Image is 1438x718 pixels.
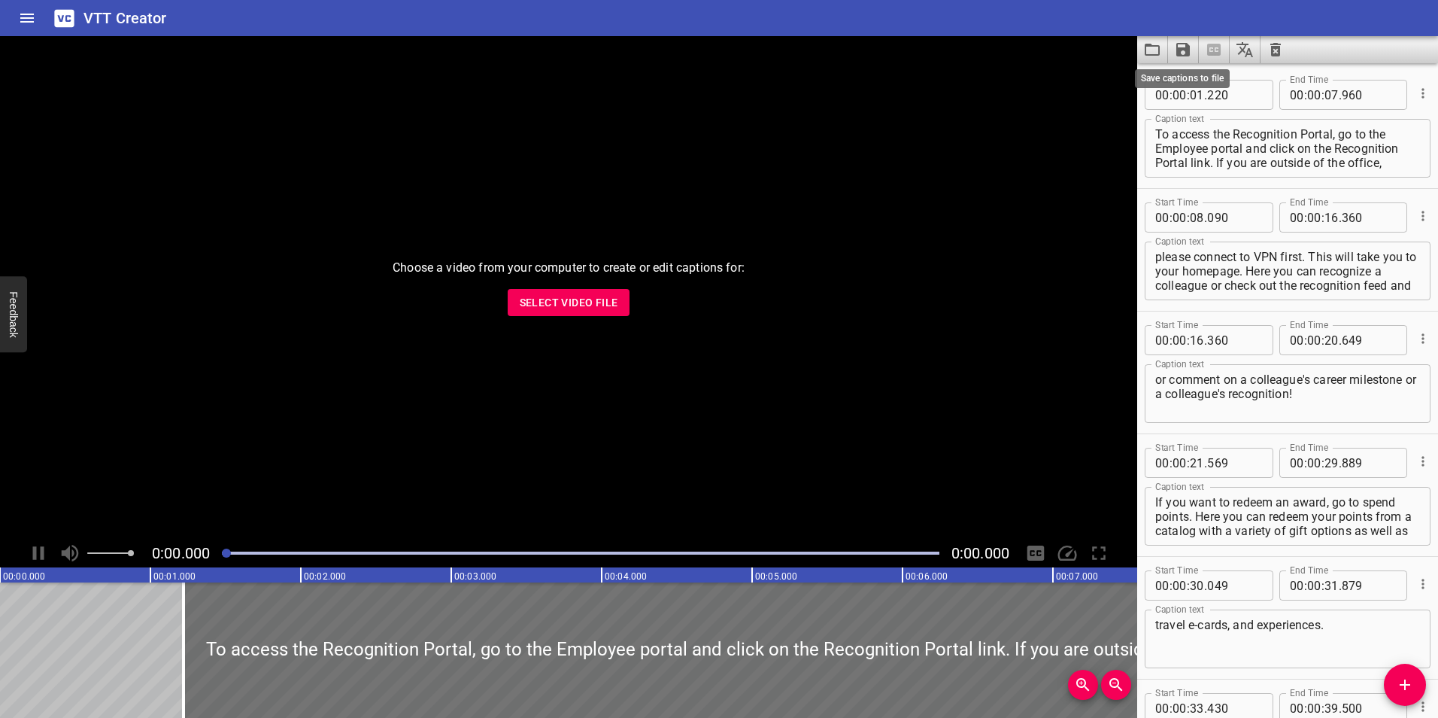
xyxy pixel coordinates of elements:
[1190,448,1204,478] input: 21
[1321,448,1324,478] span: :
[1155,250,1420,293] textarea: please connect to VPN first. This will take you to your homepage. Here you can recognize a collea...
[1342,448,1397,478] input: 889
[1190,80,1204,110] input: 01
[755,571,797,582] text: 00:05.000
[1267,41,1285,59] svg: Clear captions
[1021,539,1050,567] div: Hide/Show Captions
[1168,36,1199,63] button: Save captions to file
[1204,202,1207,233] span: .
[1155,80,1170,110] input: 00
[1155,495,1420,538] textarea: If you want to redeem an award, go to spend points. Here you can redeem your points from a catalo...
[1413,574,1433,594] button: Cue Options
[1413,206,1433,226] button: Cue Options
[1413,84,1433,103] button: Cue Options
[1053,539,1082,567] div: Playback Speed
[1339,325,1342,355] span: .
[1324,202,1339,233] input: 16
[1190,202,1204,233] input: 08
[1304,325,1307,355] span: :
[1204,570,1207,601] span: .
[1307,202,1321,233] input: 00
[1207,325,1262,355] input: 360
[951,544,1009,562] span: Video Duration
[1173,202,1187,233] input: 00
[1413,74,1430,113] div: Cue Options
[1187,448,1190,478] span: :
[1290,80,1304,110] input: 00
[1207,448,1262,478] input: 569
[508,289,630,317] button: Select Video File
[1155,448,1170,478] input: 00
[1339,80,1342,110] span: .
[304,571,346,582] text: 00:02.000
[605,571,647,582] text: 00:04.000
[1339,202,1342,233] span: .
[1187,325,1190,355] span: :
[1342,570,1397,601] input: 879
[1085,539,1113,567] div: Toggle Full Screen
[906,571,948,582] text: 00:06.000
[1170,570,1173,601] span: :
[1307,325,1321,355] input: 00
[1190,325,1204,355] input: 16
[1207,570,1262,601] input: 049
[1204,80,1207,110] span: .
[1324,325,1339,355] input: 20
[1155,325,1170,355] input: 00
[1307,448,1321,478] input: 00
[1204,448,1207,478] span: .
[152,544,210,562] span: Current Time
[1324,80,1339,110] input: 07
[1321,325,1324,355] span: :
[1068,670,1098,700] button: Zoom In
[520,294,618,312] span: Select Video File
[1321,570,1324,601] span: :
[1339,448,1342,478] span: .
[1290,325,1304,355] input: 00
[1155,570,1170,601] input: 00
[1304,80,1307,110] span: :
[1170,325,1173,355] span: :
[1170,448,1173,478] span: :
[1413,196,1430,236] div: Cue Options
[393,259,745,277] p: Choose a video from your computer to create or edit captions for:
[1290,570,1304,601] input: 00
[1230,36,1261,63] button: Translate captions
[1321,202,1324,233] span: :
[1173,570,1187,601] input: 00
[1342,80,1397,110] input: 960
[1173,448,1187,478] input: 00
[1137,36,1168,63] button: Load captions from file
[1170,80,1173,110] span: :
[1155,127,1420,170] textarea: To access the Recognition Portal, go to the Employee portal and click on the Recognition Portal l...
[1173,325,1187,355] input: 00
[1170,202,1173,233] span: :
[1413,452,1433,471] button: Cue Options
[1413,564,1430,604] div: Cue Options
[1187,570,1190,601] span: :
[1190,570,1204,601] input: 30
[1307,80,1321,110] input: 00
[1101,670,1131,700] button: Zoom Out
[1413,319,1430,358] div: Cue Options
[454,571,496,582] text: 00:03.000
[1321,80,1324,110] span: :
[153,571,196,582] text: 00:01.000
[222,552,939,555] div: Play progress
[83,6,167,30] h6: VTT Creator
[1307,570,1321,601] input: 00
[1155,373,1420,415] textarea: or comment on a colleague's career milestone or a colleague's recognition!
[1207,80,1262,110] input: 220
[1413,697,1433,716] button: Cue Options
[1413,442,1430,481] div: Cue Options
[1290,448,1304,478] input: 00
[1304,570,1307,601] span: :
[1339,570,1342,601] span: .
[1304,202,1307,233] span: :
[1155,202,1170,233] input: 00
[1204,325,1207,355] span: .
[1342,325,1397,355] input: 649
[1324,570,1339,601] input: 31
[1304,448,1307,478] span: :
[1155,618,1420,661] textarea: travel e-cards, and experiences.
